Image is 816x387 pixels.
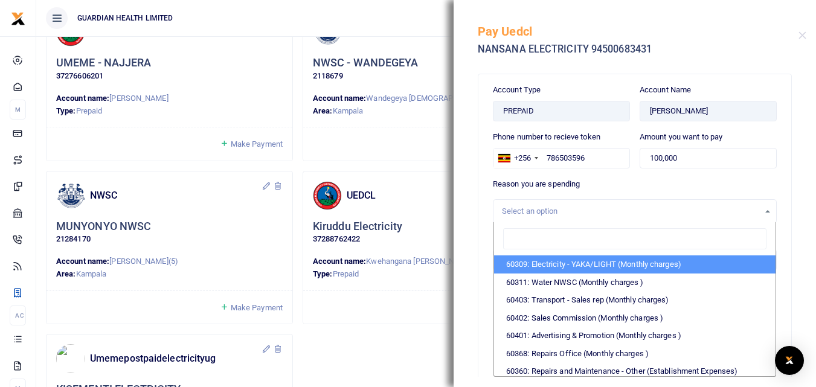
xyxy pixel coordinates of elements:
[231,303,283,312] span: Make Payment
[313,70,539,83] p: 2118679
[313,106,333,115] strong: Area:
[494,362,776,380] li: 60360: Repairs and Maintenance - Other (Establishment Expenses)
[109,257,178,266] span: [PERSON_NAME](5)
[502,205,759,217] div: Select an option
[640,148,777,168] input: Enter a amount
[56,233,283,246] p: 21284170
[347,189,518,202] h4: UEDCL
[493,293,777,307] h4: Such as invoices, receipts, notes
[313,269,333,278] strong: Type:
[56,56,283,82] div: Click to update
[56,70,283,83] p: 37276606201
[514,152,531,164] div: +256
[90,189,262,202] h4: NWSC
[56,269,76,278] strong: Area:
[313,220,402,234] h5: Kiruddu Electricity
[478,43,798,56] h5: NANSANA ELECTRICITY 94500683431
[231,139,283,149] span: Make Payment
[798,31,806,39] button: Close
[493,280,777,293] h4: Add supporting Documents
[56,220,283,246] div: Click to update
[313,94,366,103] strong: Account name:
[90,352,262,365] h4: Umemepostpaidelectricityug
[11,11,25,26] img: logo-small
[313,56,419,70] h5: NWSC - WANDEGEYA
[109,94,168,103] span: [PERSON_NAME]
[56,220,151,234] h5: MUNYONYO NWSC
[56,106,76,115] strong: Type:
[494,309,776,327] li: 60402: Sales Commission (Monthly charges )
[10,100,26,120] li: M
[220,137,283,151] a: Make Payment
[478,24,798,39] h5: Pay Uedcl
[493,149,542,168] div: Uganda: +256
[493,233,583,245] label: Memo for this transaction
[775,346,804,375] div: Open Intercom Messenger
[494,291,776,309] li: 60403: Transport - Sales rep (Monthly charges)
[220,301,283,315] a: Make Payment
[56,94,109,103] strong: Account name:
[493,178,580,190] label: Reason you are spending
[494,273,776,292] li: 60311: Water NWSC (Monthly charges )
[493,131,600,143] label: Phone number to recieve token
[640,131,722,143] label: Amount you want to pay
[494,345,776,363] li: 60368: Repairs Office (Monthly charges )
[333,106,364,115] span: Kampala
[76,269,107,278] span: Kampala
[640,84,691,96] label: Account Name
[313,56,539,82] div: Click to update
[11,13,25,22] a: logo-small logo-large logo-large
[56,257,109,266] strong: Account name:
[494,327,776,345] li: 60401: Advertising & Promotion (Monthly charges )
[333,269,359,278] span: Prepaid
[494,255,776,273] li: 60309: Electricity - YAKA/LIGHT (Monthly charges)
[493,249,777,270] input: Enter extra information
[10,305,26,325] li: Ac
[366,94,532,103] span: Wandegeya [DEMOGRAPHIC_DATA] Community
[76,106,103,115] span: Prepaid
[493,84,541,96] label: Account Type
[366,257,472,266] span: Kwehangana [PERSON_NAME]
[313,220,539,246] div: Click to update
[56,56,152,70] h5: UMEME - NAJJERA
[72,13,178,24] span: GUARDIAN HEALTH LIMITED
[313,257,366,266] strong: Account name:
[313,233,539,246] p: 37288762422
